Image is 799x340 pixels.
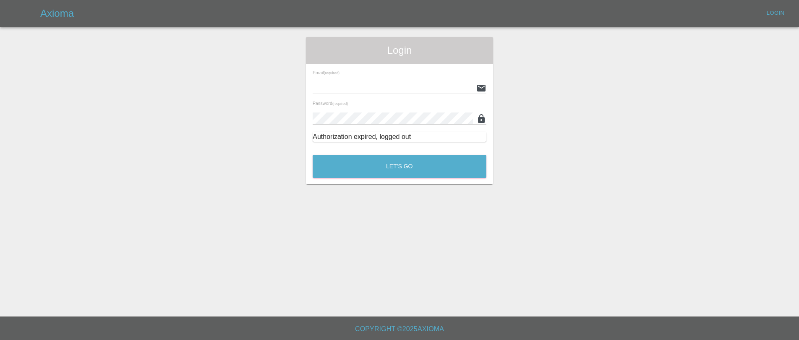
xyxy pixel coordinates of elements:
span: Login [313,44,486,57]
span: Email [313,70,339,75]
div: Authorization expired, logged out [313,132,486,142]
span: Password [313,101,348,106]
a: Login [762,7,789,20]
small: (required) [324,71,339,75]
h6: Copyright © 2025 Axioma [7,323,792,335]
h5: Axioma [40,7,74,20]
small: (required) [332,102,348,106]
button: Let's Go [313,155,486,178]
